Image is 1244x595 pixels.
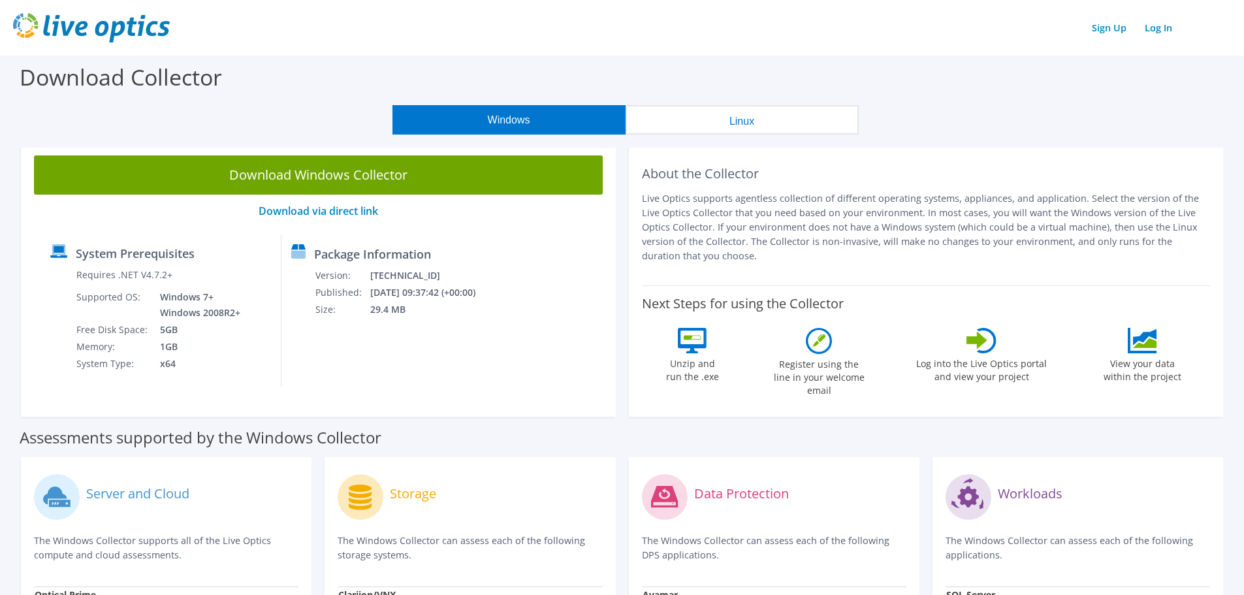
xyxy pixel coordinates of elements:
[392,105,626,135] button: Windows
[998,487,1062,500] label: Workloads
[76,268,172,281] label: Requires .NET V4.7.2+
[1138,18,1179,37] a: Log In
[370,284,492,301] td: [DATE] 09:37:42 (+00:00)
[76,321,150,338] td: Free Disk Space:
[1095,353,1189,383] label: View your data within the project
[642,191,1211,263] p: Live Optics supports agentless collection of different operating systems, appliances, and applica...
[642,166,1211,182] h2: About the Collector
[259,204,378,218] a: Download via direct link
[626,105,859,135] button: Linux
[916,353,1047,383] label: Log into the Live Optics portal and view your project
[150,289,243,321] td: Windows 7+ Windows 2008R2+
[770,354,868,397] label: Register using the line in your welcome email
[315,301,370,318] td: Size:
[694,487,789,500] label: Data Protection
[34,534,298,562] p: The Windows Collector supports all of the Live Optics compute and cloud assessments.
[20,431,381,444] label: Assessments supported by the Windows Collector
[34,155,603,195] a: Download Windows Collector
[315,267,370,284] td: Version:
[76,355,150,372] td: System Type:
[370,301,492,318] td: 29.4 MB
[76,338,150,355] td: Memory:
[338,534,602,562] p: The Windows Collector can assess each of the following storage systems.
[314,248,431,261] label: Package Information
[946,534,1210,562] p: The Windows Collector can assess each of the following applications.
[390,487,436,500] label: Storage
[150,355,243,372] td: x64
[86,487,189,500] label: Server and Cloud
[642,296,844,312] label: Next Steps for using the Collector
[150,321,243,338] td: 5GB
[20,62,222,92] label: Download Collector
[370,267,492,284] td: [TECHNICAL_ID]
[13,13,170,42] img: live_optics_svg.svg
[76,289,150,321] td: Supported OS:
[150,338,243,355] td: 1GB
[642,534,906,562] p: The Windows Collector can assess each of the following DPS applications.
[76,247,195,260] label: System Prerequisites
[315,284,370,301] td: Published:
[1085,18,1133,37] a: Sign Up
[662,353,722,383] label: Unzip and run the .exe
